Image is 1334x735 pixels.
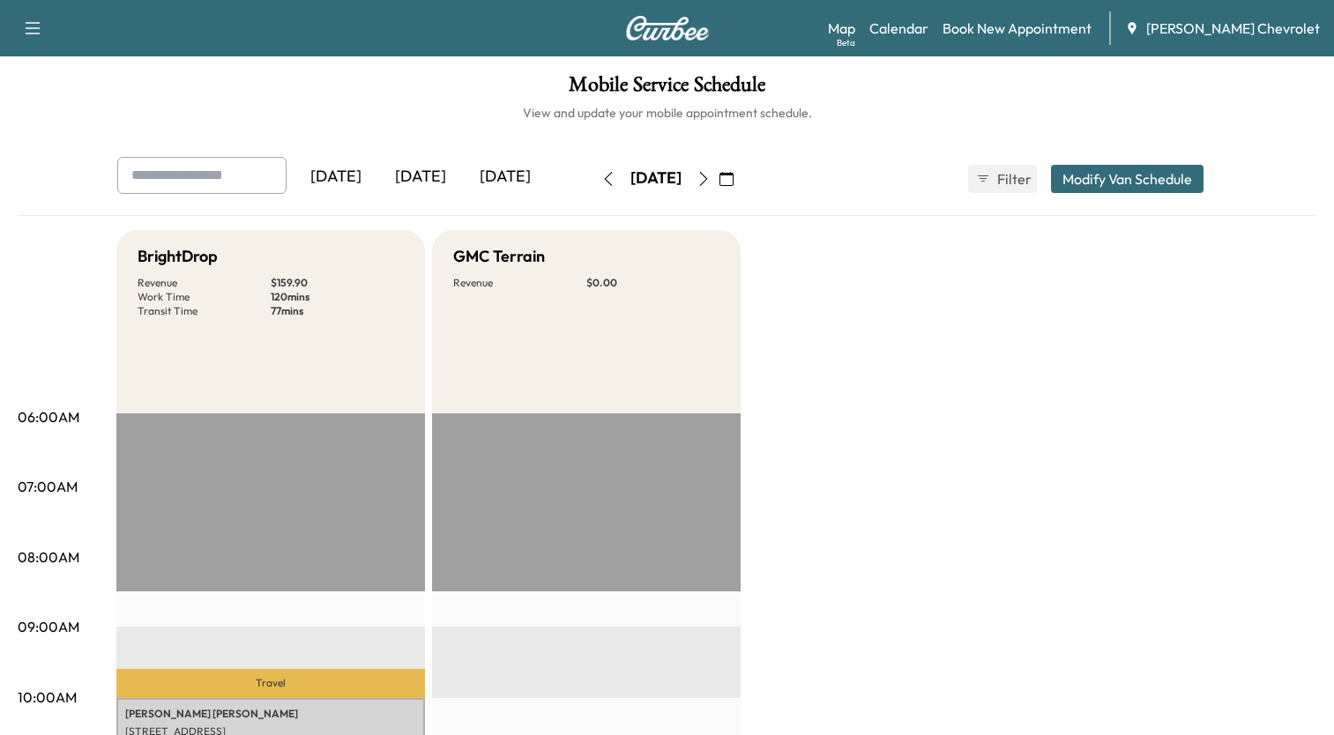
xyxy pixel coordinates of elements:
a: Calendar [869,18,928,39]
p: $ 0.00 [586,276,719,290]
h6: View and update your mobile appointment schedule. [18,104,1316,122]
p: $ 159.90 [271,276,404,290]
div: [DATE] [630,167,682,189]
div: [DATE] [294,157,378,197]
p: 10:00AM [18,687,77,708]
div: [DATE] [463,157,548,197]
a: Book New Appointment [943,18,1092,39]
p: 120 mins [271,290,404,304]
button: Filter [968,165,1037,193]
p: 08:00AM [18,546,79,568]
p: 06:00AM [18,406,79,427]
h5: BrightDrop [138,244,218,269]
p: [PERSON_NAME] [PERSON_NAME] [125,707,416,721]
div: [DATE] [378,157,463,197]
p: Travel [116,669,425,697]
p: 09:00AM [18,616,79,637]
h5: GMC Terrain [453,244,545,269]
h1: Mobile Service Schedule [18,74,1316,104]
a: MapBeta [828,18,855,39]
p: Revenue [453,276,586,290]
span: Filter [997,168,1029,189]
p: 77 mins [271,304,404,318]
button: Modify Van Schedule [1051,165,1204,193]
p: Transit Time [138,304,271,318]
img: Curbee Logo [625,16,710,41]
span: [PERSON_NAME] Chevrolet [1146,18,1320,39]
p: 07:00AM [18,476,78,497]
div: Beta [837,36,855,49]
p: Revenue [138,276,271,290]
p: Work Time [138,290,271,304]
